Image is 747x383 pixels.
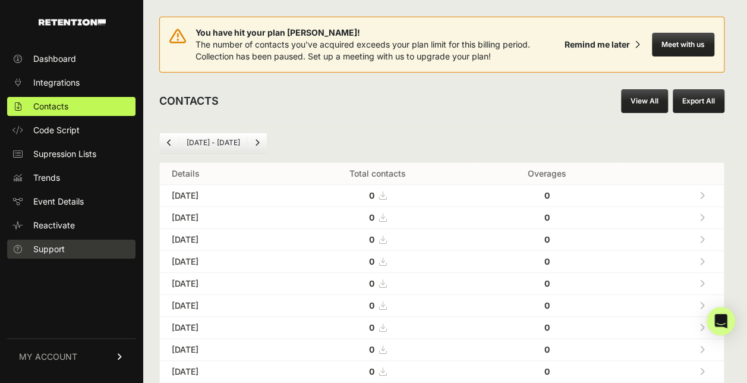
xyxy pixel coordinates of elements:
[544,344,550,354] strong: 0
[369,278,374,288] strong: 0
[33,77,80,89] span: Integrations
[369,256,374,266] strong: 0
[160,273,282,295] td: [DATE]
[7,121,135,140] a: Code Script
[7,192,135,211] a: Event Details
[282,163,472,185] th: Total contacts
[544,190,550,200] strong: 0
[160,251,282,273] td: [DATE]
[33,243,65,255] span: Support
[33,124,80,136] span: Code Script
[248,133,267,152] a: Next
[369,366,374,376] strong: 0
[560,34,645,55] button: Remind me later
[179,138,247,147] li: [DATE] - [DATE]
[544,300,550,310] strong: 0
[33,172,60,184] span: Trends
[7,168,135,187] a: Trends
[160,207,282,229] td: [DATE]
[160,229,282,251] td: [DATE]
[160,317,282,339] td: [DATE]
[196,39,530,61] span: The number of contacts you've acquired exceeds your plan limit for this billing period. Collectio...
[565,39,630,51] div: Remind me later
[544,366,550,376] strong: 0
[160,133,179,152] a: Previous
[160,361,282,383] td: [DATE]
[621,89,668,113] a: View All
[7,73,135,92] a: Integrations
[369,322,374,332] strong: 0
[33,101,68,112] span: Contacts
[33,196,84,208] span: Event Details
[7,216,135,235] a: Reactivate
[160,339,282,361] td: [DATE]
[473,163,621,185] th: Overages
[707,307,735,335] div: Open Intercom Messenger
[369,300,374,310] strong: 0
[7,338,135,375] a: MY ACCOUNT
[544,234,550,244] strong: 0
[544,322,550,332] strong: 0
[7,97,135,116] a: Contacts
[544,212,550,222] strong: 0
[544,278,550,288] strong: 0
[369,344,374,354] strong: 0
[369,234,374,244] strong: 0
[33,148,96,160] span: Supression Lists
[39,19,106,26] img: Retention.com
[7,49,135,68] a: Dashboard
[196,27,560,39] span: You have hit your plan [PERSON_NAME]!
[652,33,714,56] button: Meet with us
[369,190,374,200] strong: 0
[369,212,374,222] strong: 0
[160,295,282,317] td: [DATE]
[160,185,282,207] td: [DATE]
[33,219,75,231] span: Reactivate
[159,93,219,109] h2: CONTACTS
[673,89,724,113] button: Export All
[544,256,550,266] strong: 0
[7,240,135,259] a: Support
[33,53,76,65] span: Dashboard
[160,163,282,185] th: Details
[19,351,77,363] span: MY ACCOUNT
[7,145,135,164] a: Supression Lists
